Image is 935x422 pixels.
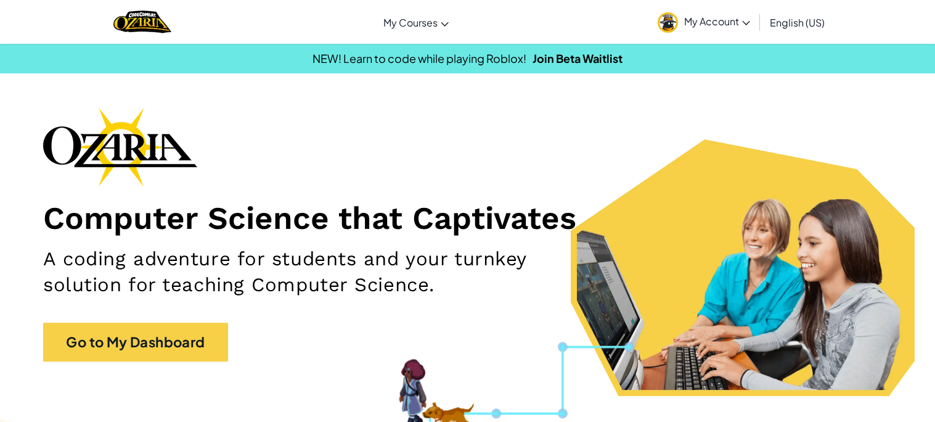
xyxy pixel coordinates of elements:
[43,107,197,186] img: Ozaria branding logo
[43,323,228,362] a: Go to My Dashboard
[113,9,171,35] img: Home
[770,16,825,29] span: English (US)
[377,6,455,39] a: My Courses
[651,2,756,41] a: My Account
[383,16,438,29] span: My Courses
[113,9,171,35] a: Ozaria by CodeCombat logo
[533,51,623,65] a: Join Beta Waitlist
[658,12,678,33] img: avatar
[684,15,750,28] span: My Account
[43,246,612,298] h2: A coding adventure for students and your turnkey solution for teaching Computer Science.
[312,51,526,65] span: NEW! Learn to code while playing Roblox!
[43,199,892,237] h1: Computer Science that Captivates
[764,6,831,39] a: English (US)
